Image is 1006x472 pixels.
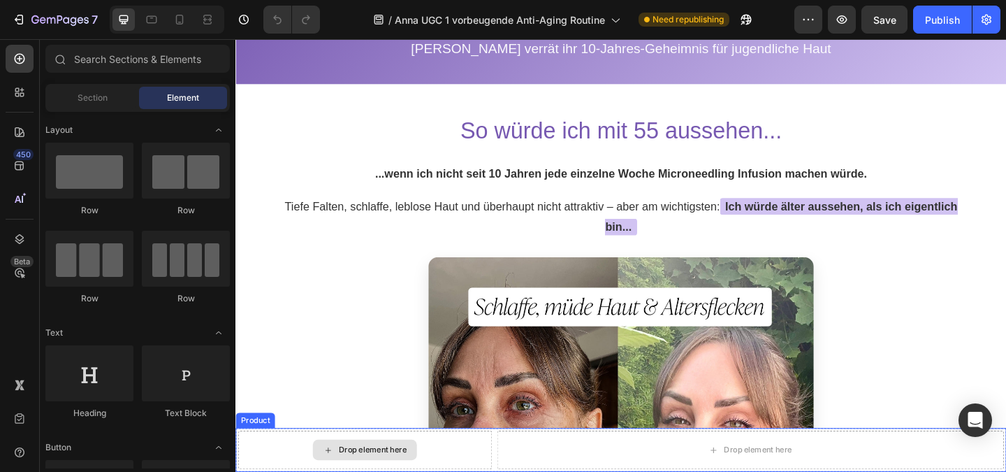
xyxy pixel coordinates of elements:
[45,45,230,73] input: Search Sections & Elements
[207,436,230,459] span: Toggle open
[235,39,1006,472] iframe: Design area
[913,6,972,34] button: Publish
[45,292,133,305] div: Row
[263,6,320,34] div: Undo/Redo
[45,407,133,420] div: Heading
[401,1,627,23] h3: [PERSON_NAME]-SALE | BIS ZU 50% RABATT
[861,6,907,34] button: Save
[935,78,947,90] a: Login
[142,204,230,217] div: Row
[380,6,394,20] img: NEUE_GLOWHOLIC_BILDER_14.png
[6,6,104,34] button: 7
[388,13,392,27] span: /
[45,204,133,217] div: Row
[3,408,40,421] div: Product
[78,92,108,104] span: Section
[402,173,785,213] span: Ich würde älter aussehen, als ich eigentlich bin...
[206,75,249,93] a: Über uns
[531,441,605,452] div: Drop element here
[425,28,442,45] img: Announcement Bar Image
[207,322,230,344] span: Toggle open
[964,78,978,90] a: Warenkorb
[112,441,186,452] div: Drop element here
[45,124,73,136] span: Layout
[42,171,796,215] p: Tiefe Falten, schlaffe, leblose Haut und überhaupt nicht attraktiv – aber am wichtigsten:
[271,75,370,93] a: Mein Paket verfolgen
[152,139,687,153] strong: ...wenn ich nicht seit 10 Jahren jede einzelne Woche Microneedling Infusion machen würde.
[207,119,230,141] span: Toggle open
[13,149,34,160] div: 450
[10,256,34,267] div: Beta
[142,292,230,305] div: Row
[653,13,724,26] span: Need republishing
[92,11,98,28] p: 7
[958,403,992,437] div: Open Intercom Messenger
[925,13,960,27] div: Publish
[167,92,199,104] span: Element
[449,29,581,45] p: Kostenloser Premium Versand
[28,75,70,93] a: Produkte
[92,75,184,93] a: Glowholic Anleitung
[905,78,918,90] a: Suche
[45,327,63,339] span: Text
[973,72,988,87] cart-count: 0
[395,13,605,27] span: Anna UGC 1 vorbeugende Anti-Aging Routine
[45,441,71,454] span: Button
[142,407,230,420] div: Text Block
[42,77,796,121] h2: So würde ich mit 55 aussehen...
[873,14,896,26] span: Save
